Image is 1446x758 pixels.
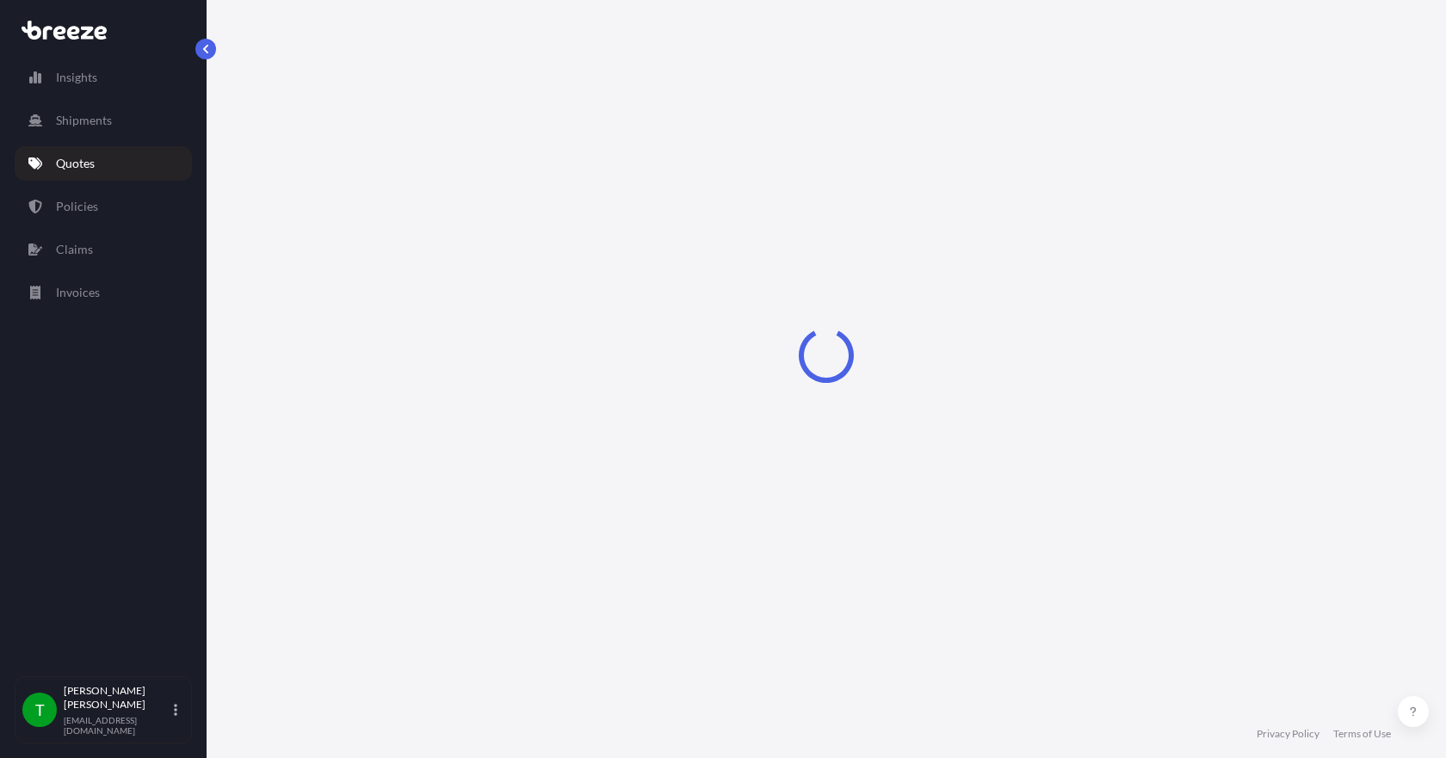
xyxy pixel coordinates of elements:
[56,241,93,258] p: Claims
[56,112,112,129] p: Shipments
[56,155,95,172] p: Quotes
[64,684,170,712] p: [PERSON_NAME] [PERSON_NAME]
[64,715,170,736] p: [EMAIL_ADDRESS][DOMAIN_NAME]
[1333,727,1391,741] a: Terms of Use
[15,275,192,310] a: Invoices
[56,198,98,215] p: Policies
[15,189,192,224] a: Policies
[15,103,192,138] a: Shipments
[15,60,192,95] a: Insights
[1257,727,1319,741] a: Privacy Policy
[56,69,97,86] p: Insights
[15,232,192,267] a: Claims
[56,284,100,301] p: Invoices
[15,146,192,181] a: Quotes
[35,701,45,718] span: T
